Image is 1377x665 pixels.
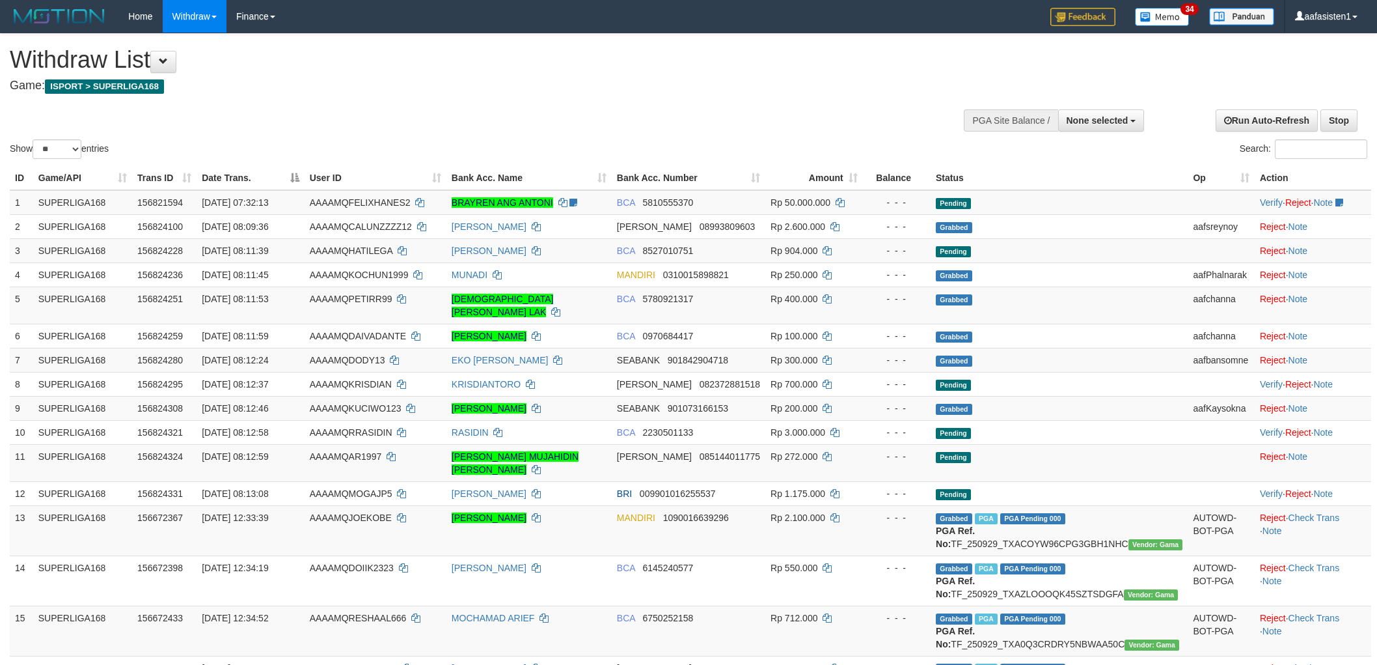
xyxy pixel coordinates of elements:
td: SUPERLIGA168 [33,606,132,656]
img: MOTION_logo.png [10,7,109,26]
td: 4 [10,262,33,287]
span: BCA [617,331,635,341]
span: Rp 700.000 [770,379,817,389]
td: 15 [10,606,33,656]
td: aafsreynoy [1188,214,1255,238]
a: Stop [1320,109,1357,132]
div: - - - [868,402,925,415]
span: BCA [617,294,635,304]
span: 156821594 [137,197,183,208]
label: Show entries [10,139,109,159]
span: 156824295 [137,379,183,389]
span: None selected [1067,115,1128,126]
a: Note [1288,270,1308,280]
span: 156824280 [137,355,183,365]
td: TF_250929_TXA0Q3CRDRY5NBWAA50C [931,606,1188,656]
a: Note [1262,626,1282,636]
span: Copy 08993809603 to clipboard [700,221,756,232]
span: Copy 5810555370 to clipboard [643,197,694,208]
a: Note [1262,576,1282,586]
a: Note [1288,355,1308,365]
th: Status [931,166,1188,190]
td: SUPERLIGA168 [33,287,132,324]
a: Verify [1260,488,1283,499]
div: - - - [868,292,925,305]
select: Showentries [33,139,81,159]
div: - - - [868,561,925,574]
b: PGA Ref. No: [936,576,975,599]
a: Note [1288,221,1308,232]
span: Pending [936,452,971,463]
span: AAAAMQKOCHUN1999 [310,270,409,280]
a: [PERSON_NAME] [452,403,526,414]
span: Marked by aafsoycanthlai [975,563,998,574]
span: SEABANK [617,355,660,365]
a: Note [1313,197,1333,208]
td: SUPERLIGA168 [33,505,132,556]
span: [DATE] 08:12:24 [202,355,268,365]
div: PGA Site Balance / [964,109,1057,132]
span: BRI [617,488,632,499]
span: 156824251 [137,294,183,304]
span: 156824308 [137,403,183,414]
span: [DATE] 07:32:13 [202,197,268,208]
span: PGA Pending [1000,513,1065,524]
td: · · [1255,505,1371,556]
span: Copy 082372881518 to clipboard [700,379,760,389]
span: [DATE] 08:12:46 [202,403,268,414]
span: Copy 6145240577 to clipboard [643,563,694,573]
td: · [1255,348,1371,372]
a: Reject [1260,331,1286,341]
a: KRISDIANTORO [452,379,521,389]
td: 11 [10,444,33,481]
span: [DATE] 12:34:19 [202,563,268,573]
div: - - - [868,220,925,233]
div: - - - [868,330,925,343]
span: Rp 250.000 [770,270,817,280]
span: 156824321 [137,427,183,438]
a: [PERSON_NAME] [452,221,526,232]
th: Game/API: activate to sort column ascending [33,166,132,190]
div: - - - [868,511,925,524]
span: AAAAMQHATILEGA [310,246,392,256]
a: [PERSON_NAME] MUJAHIDIN [PERSON_NAME] [452,451,579,475]
span: Grabbed [936,513,972,524]
a: Reject [1260,403,1286,414]
th: Bank Acc. Number: activate to sort column ascending [612,166,765,190]
a: Note [1288,403,1308,414]
span: AAAAMQAR1997 [310,451,382,462]
span: Pending [936,428,971,439]
th: Op: activate to sort column ascending [1188,166,1255,190]
td: SUPERLIGA168 [33,372,132,396]
span: 156824324 [137,451,183,462]
td: · [1255,287,1371,324]
td: · · [1255,190,1371,215]
span: Vendor URL: https://trx31.1velocity.biz [1124,589,1179,601]
a: Check Trans [1288,563,1340,573]
span: Rp 2.600.000 [770,221,825,232]
td: · · [1255,556,1371,606]
span: Rp 550.000 [770,563,817,573]
th: Amount: activate to sort column ascending [765,166,863,190]
td: AUTOWD-BOT-PGA [1188,556,1255,606]
span: Copy 009901016255537 to clipboard [640,488,716,499]
span: Grabbed [936,614,972,625]
td: 1 [10,190,33,215]
a: Check Trans [1288,613,1340,623]
a: Reject [1285,197,1311,208]
span: Rp 712.000 [770,613,817,623]
td: 10 [10,420,33,444]
div: - - - [868,612,925,625]
span: Copy 1090016639296 to clipboard [663,513,729,523]
b: PGA Ref. No: [936,626,975,649]
td: · [1255,238,1371,262]
td: · [1255,396,1371,420]
span: AAAAMQKRISDIAN [310,379,392,389]
div: - - - [868,378,925,391]
span: ISPORT > SUPERLIGA168 [45,79,164,94]
th: Action [1255,166,1371,190]
td: 6 [10,324,33,348]
span: Rp 2.100.000 [770,513,825,523]
span: Rp 272.000 [770,451,817,462]
span: AAAAMQFELIXHANES2 [310,197,411,208]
